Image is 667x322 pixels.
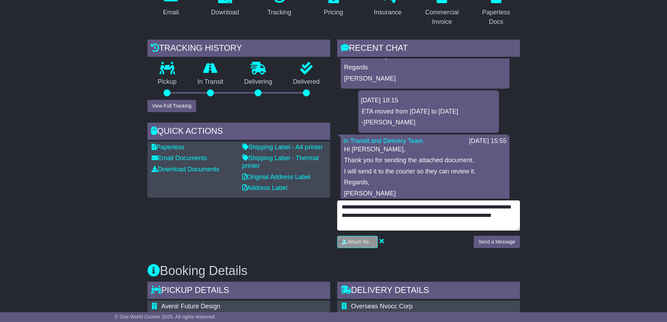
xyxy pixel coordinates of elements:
[343,137,423,144] a: In Transit and Delivery Team
[477,8,515,27] div: Paperless Docs
[242,155,319,169] a: Shipping Label - Thermal printer
[211,8,239,17] div: Download
[147,100,196,112] button: View Full Tracking
[474,236,520,248] button: Send a Message
[344,146,506,153] p: Hi [PERSON_NAME],
[344,75,506,83] p: [PERSON_NAME]
[344,179,506,186] p: Regards,
[267,8,291,17] div: Tracking
[344,190,506,198] p: [PERSON_NAME]
[147,264,520,278] h3: Booking Details
[187,78,234,86] p: In Transit
[147,123,330,142] div: Quick Actions
[469,137,507,145] div: [DATE] 15:55
[351,303,413,310] span: Overseas Nvocc Corp
[337,40,520,59] div: RECENT CHAT
[163,8,179,17] div: Email
[147,282,330,301] div: Pickup Details
[283,78,330,86] p: Delivered
[337,282,520,301] div: Delivery Details
[234,78,283,86] p: Delivering
[324,8,343,17] div: Pricing
[344,157,506,164] p: Thank you for sending the attached document.
[362,119,495,126] p: -[PERSON_NAME]
[115,314,216,320] span: © One World Courier 2025. All rights reserved.
[362,108,495,116] p: ETA moved from [DATE] to [DATE]
[374,8,402,17] div: Insurance
[152,155,207,162] a: Email Documents
[242,173,311,180] a: Original Address Label
[242,144,323,151] a: Shipping Label - A4 printer
[242,184,287,191] a: Address Label
[423,8,461,27] div: Commercial Invoice
[152,144,185,151] a: Paperless
[161,303,221,310] span: Avenir Future Design
[344,64,506,71] p: Regards
[147,78,187,86] p: Pickup
[361,97,496,104] div: [DATE] 18:15
[147,40,330,59] div: Tracking history
[344,168,506,176] p: I will send it to the courier so they can review it.
[152,166,220,173] a: Download Documents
